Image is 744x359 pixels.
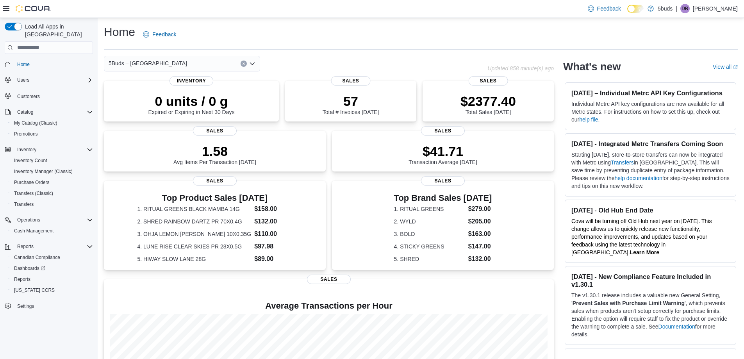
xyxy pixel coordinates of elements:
[8,263,96,274] a: Dashboards
[394,218,465,225] dt: 2. WYLD
[148,93,235,115] div: Expired or Expiring in Next 30 Days
[323,93,379,115] div: Total # Invoices [DATE]
[11,129,41,139] a: Promotions
[140,27,179,42] a: Feedback
[11,226,57,236] a: Cash Management
[137,230,251,238] dt: 3. OHJA LEMON [PERSON_NAME] 10X0.35G
[14,92,43,101] a: Customers
[579,116,598,123] a: help file
[307,275,351,284] span: Sales
[11,118,61,128] a: My Catalog (Classic)
[14,276,30,282] span: Reports
[11,118,93,128] span: My Catalog (Classic)
[14,179,50,186] span: Purchase Orders
[571,140,730,148] h3: [DATE] - Integrated Metrc Transfers Coming Soon
[11,275,93,284] span: Reports
[394,255,465,263] dt: 5. SHRED
[585,1,624,16] a: Feedback
[468,204,492,214] dd: $279.00
[104,24,135,40] h1: Home
[658,323,695,330] a: Documentation
[394,205,465,213] dt: 1. RITUAL GREENS
[14,190,53,196] span: Transfers (Classic)
[571,291,730,338] p: The v1.30.1 release includes a valuable new General Setting, ' ', which prevents sales when produ...
[169,76,213,86] span: Inventory
[469,76,508,86] span: Sales
[331,76,371,86] span: Sales
[8,225,96,236] button: Cash Management
[14,254,60,261] span: Canadian Compliance
[254,242,292,251] dd: $97.98
[658,4,673,13] p: 5buds
[2,75,96,86] button: Users
[8,155,96,166] button: Inventory Count
[14,242,93,251] span: Reports
[17,243,34,250] span: Reports
[17,93,40,100] span: Customers
[173,143,256,159] p: 1.58
[11,200,93,209] span: Transfers
[16,5,51,13] img: Cova
[17,146,36,153] span: Inventory
[11,178,93,187] span: Purchase Orders
[611,159,634,166] a: Transfers
[11,178,53,187] a: Purchase Orders
[8,274,96,285] button: Reports
[11,200,37,209] a: Transfers
[571,273,730,288] h3: [DATE] - New Compliance Feature Included in v1.30.1
[571,151,730,190] p: Starting [DATE], store-to-store transfers can now be integrated with Metrc using in [GEOGRAPHIC_D...
[5,55,93,332] nav: Complex example
[17,303,34,309] span: Settings
[137,243,251,250] dt: 4. LUNE RISE CLEAR SKIES PR 28X0.5G
[394,243,465,250] dt: 4. STICKY GREENS
[571,206,730,214] h3: [DATE] - Old Hub End Date
[630,249,659,255] strong: Learn More
[14,201,34,207] span: Transfers
[17,217,40,223] span: Operations
[11,275,34,284] a: Reports
[11,189,56,198] a: Transfers (Classic)
[8,177,96,188] button: Purchase Orders
[693,4,738,13] p: [PERSON_NAME]
[394,230,465,238] dt: 3. BOLD
[173,143,256,165] div: Avg Items Per Transaction [DATE]
[11,156,50,165] a: Inventory Count
[713,64,738,70] a: View allExternal link
[11,167,93,176] span: Inventory Manager (Classic)
[14,59,93,69] span: Home
[323,93,379,109] p: 57
[11,264,93,273] span: Dashboards
[468,229,492,239] dd: $163.00
[468,254,492,264] dd: $132.00
[421,176,465,186] span: Sales
[17,109,33,115] span: Catalog
[409,143,477,159] p: $41.71
[571,100,730,123] p: Individual Metrc API key configurations are now available for all Metrc states. For instructions ...
[148,93,235,109] p: 0 units / 0 g
[14,75,32,85] button: Users
[571,218,712,255] span: Cova will be turning off Old Hub next year on [DATE]. This change allows us to quickly release ne...
[460,93,516,115] div: Total Sales [DATE]
[193,176,237,186] span: Sales
[14,302,37,311] a: Settings
[17,77,29,83] span: Users
[14,107,36,117] button: Catalog
[563,61,621,73] h2: What's new
[14,120,57,126] span: My Catalog (Classic)
[14,60,33,69] a: Home
[2,214,96,225] button: Operations
[193,126,237,136] span: Sales
[14,242,37,251] button: Reports
[14,215,43,225] button: Operations
[14,265,45,271] span: Dashboards
[14,215,93,225] span: Operations
[14,168,73,175] span: Inventory Manager (Classic)
[17,61,30,68] span: Home
[682,4,688,13] span: DR
[137,205,251,213] dt: 1. RITUAL GREENS BLACK MAMBA 14G
[676,4,677,13] p: |
[14,301,93,311] span: Settings
[254,217,292,226] dd: $132.00
[2,107,96,118] button: Catalog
